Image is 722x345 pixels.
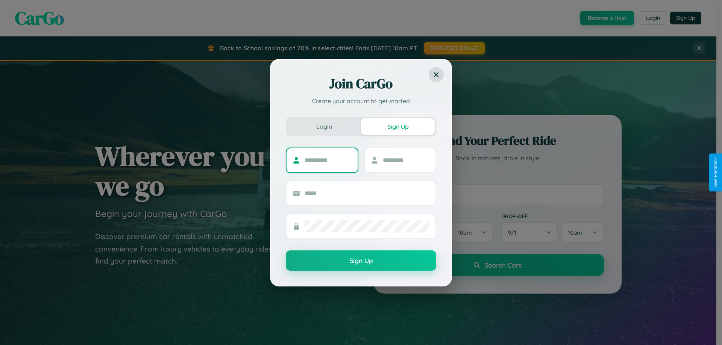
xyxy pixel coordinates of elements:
[286,250,436,271] button: Sign Up
[286,75,436,93] h2: Join CarGo
[361,118,435,135] button: Sign Up
[713,157,718,188] div: Give Feedback
[287,118,361,135] button: Login
[286,96,436,105] p: Create your account to get started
